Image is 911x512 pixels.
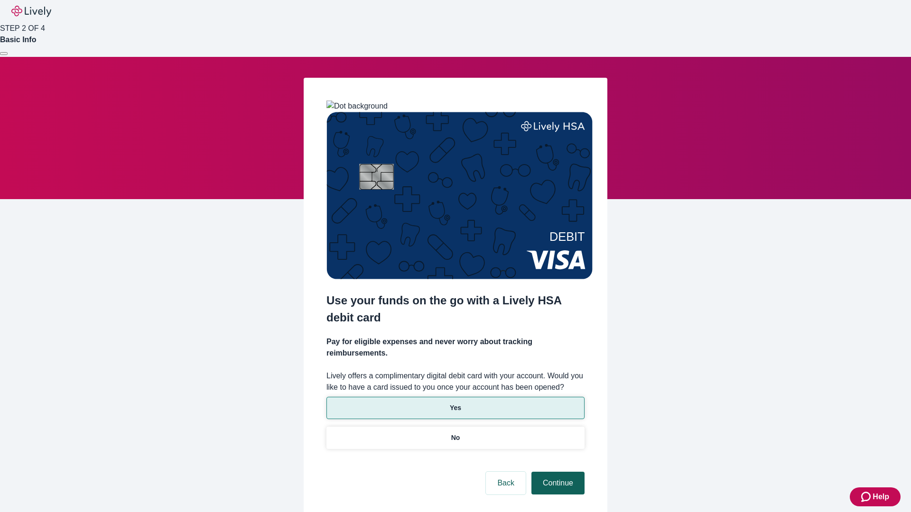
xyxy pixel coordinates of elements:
[326,427,585,449] button: No
[11,6,51,17] img: Lively
[326,292,585,326] h2: Use your funds on the go with a Lively HSA debit card
[486,472,526,494] button: Back
[326,101,388,112] img: Dot background
[326,370,585,393] label: Lively offers a complimentary digital debit card with your account. Would you like to have a card...
[451,433,460,443] p: No
[861,491,873,503] svg: Zendesk support icon
[326,336,585,359] h4: Pay for eligible expenses and never worry about tracking reimbursements.
[873,491,889,503] span: Help
[326,397,585,419] button: Yes
[850,487,901,506] button: Zendesk support iconHelp
[326,112,593,279] img: Debit card
[531,472,585,494] button: Continue
[450,403,461,413] p: Yes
